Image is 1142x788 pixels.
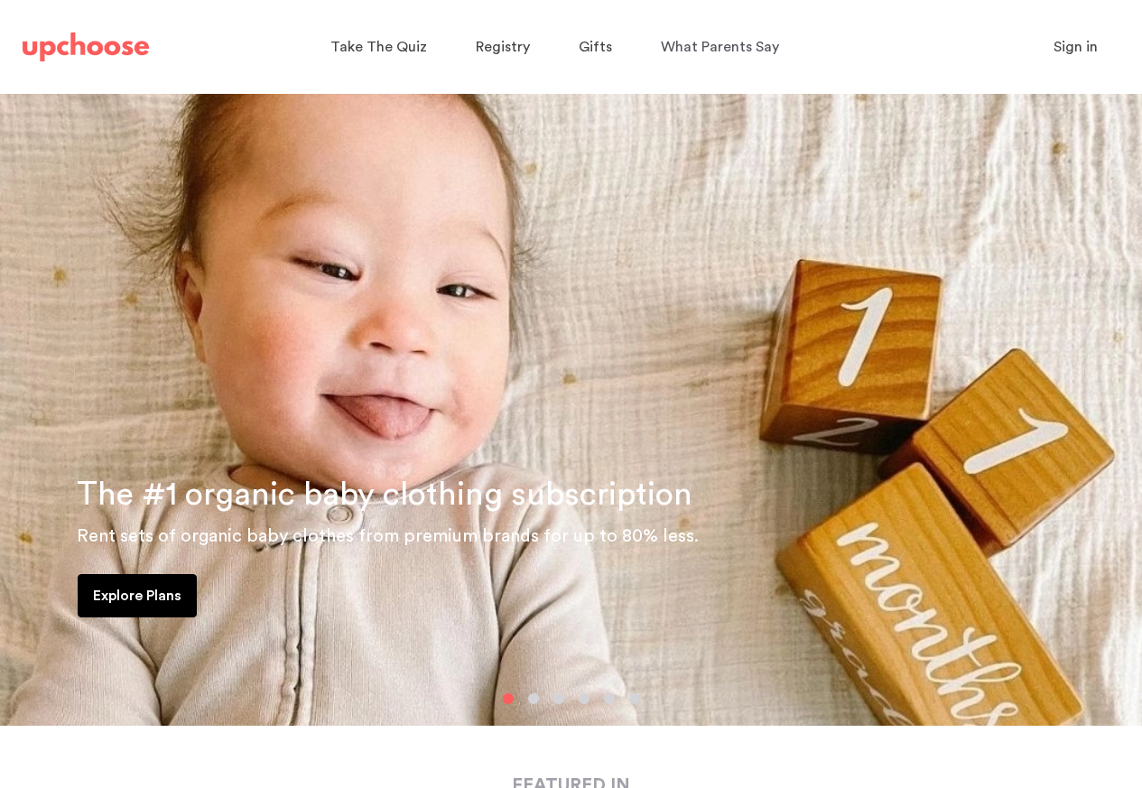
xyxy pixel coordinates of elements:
[661,30,785,65] a: What Parents Say
[579,40,612,54] span: Gifts
[476,30,535,65] a: Registry
[1054,40,1098,54] span: Sign in
[661,40,779,54] span: What Parents Say
[78,574,197,617] a: Explore Plans
[1031,29,1120,65] button: Sign in
[330,30,432,65] a: Take The Quiz
[476,40,530,54] span: Registry
[23,29,149,66] a: UpChoose
[23,32,149,61] img: UpChoose
[579,30,617,65] a: Gifts
[77,522,1120,551] p: Rent sets of organic baby clothes from premium brands for up to 80% less.
[93,585,181,607] p: Explore Plans
[77,478,692,511] span: The #1 organic baby clothing subscription
[330,40,427,54] span: Take The Quiz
